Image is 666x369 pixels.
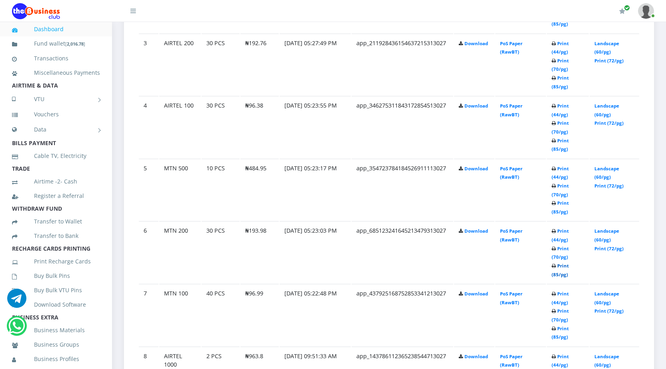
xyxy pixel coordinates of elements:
[619,8,625,14] i: Renew/Upgrade Subscription
[280,96,351,158] td: [DATE] 05:23:55 PM
[464,40,488,46] a: Download
[159,96,201,158] td: AIRTEL 100
[280,34,351,96] td: [DATE] 05:27:49 PM
[12,64,100,82] a: Miscellaneous Payments
[552,40,569,55] a: Print (44/pg)
[552,75,569,90] a: Print (85/pg)
[139,159,158,221] td: 5
[552,228,569,243] a: Print (44/pg)
[552,120,569,135] a: Print (70/pg)
[552,325,569,340] a: Print (85/pg)
[12,172,100,191] a: Airtime -2- Cash
[500,40,522,55] a: PoS Paper (RawBT)
[552,103,569,118] a: Print (44/pg)
[12,3,60,19] img: Logo
[552,12,569,27] a: Print (85/pg)
[139,34,158,96] td: 3
[12,252,100,271] a: Print Recharge Cards
[552,291,569,305] a: Print (44/pg)
[12,295,100,314] a: Download Software
[594,103,619,118] a: Landscape (60/pg)
[280,221,351,283] td: [DATE] 05:23:03 PM
[139,96,158,158] td: 4
[552,58,569,72] a: Print (70/pg)
[594,40,619,55] a: Landscape (60/pg)
[464,291,488,297] a: Download
[464,228,488,234] a: Download
[594,183,624,189] a: Print (72/pg)
[638,3,654,19] img: User
[12,34,100,53] a: Fund wallet[2,016.78]
[552,200,569,215] a: Print (85/pg)
[12,147,100,165] a: Cable TV, Electricity
[12,227,100,245] a: Transfer to Bank
[500,228,522,243] a: PoS Paper (RawBT)
[552,353,569,368] a: Print (44/pg)
[594,353,619,368] a: Landscape (60/pg)
[12,89,100,109] a: VTU
[464,166,488,172] a: Download
[500,103,522,118] a: PoS Paper (RawBT)
[202,221,240,283] td: 30 PCS
[500,353,522,368] a: PoS Paper (RawBT)
[240,221,279,283] td: ₦193.98
[594,58,624,64] a: Print (72/pg)
[12,187,100,205] a: Register a Referral
[464,353,488,359] a: Download
[624,5,630,11] span: Renew/Upgrade Subscription
[159,221,201,283] td: MTN 200
[12,321,100,339] a: Business Materials
[7,295,26,308] a: Chat for support
[67,41,84,47] b: 2,016.78
[552,138,569,152] a: Print (85/pg)
[240,96,279,158] td: ₦96.38
[12,49,100,68] a: Transactions
[139,284,158,346] td: 7
[12,105,100,124] a: Vouchers
[202,159,240,221] td: 10 PCS
[12,212,100,231] a: Transfer to Wallet
[594,291,619,305] a: Landscape (60/pg)
[240,159,279,221] td: ₦484.95
[594,245,624,251] a: Print (72/pg)
[280,159,351,221] td: [DATE] 05:23:17 PM
[202,96,240,158] td: 30 PCS
[240,284,279,346] td: ₦96.99
[552,183,569,197] a: Print (70/pg)
[500,291,522,305] a: PoS Paper (RawBT)
[159,159,201,221] td: MTN 500
[159,34,201,96] td: AIRTEL 200
[352,159,453,221] td: app_354723784184526911113027
[280,284,351,346] td: [DATE] 05:22:48 PM
[12,20,100,38] a: Dashboard
[240,34,279,96] td: ₦192.76
[594,308,624,314] a: Print (72/pg)
[352,96,453,158] td: app_346275311843172854513027
[12,120,100,140] a: Data
[8,322,25,335] a: Chat for support
[594,120,624,126] a: Print (72/pg)
[352,284,453,346] td: app_437925168752853341213027
[594,228,619,243] a: Landscape (60/pg)
[12,267,100,285] a: Buy Bulk Pins
[12,335,100,354] a: Business Groups
[65,41,85,47] small: [ ]
[12,281,100,299] a: Buy Bulk VTU Pins
[139,221,158,283] td: 6
[12,350,100,368] a: Business Profiles
[552,308,569,323] a: Print (70/pg)
[202,284,240,346] td: 40 PCS
[352,34,453,96] td: app_211928436154637215313027
[552,263,569,277] a: Print (85/pg)
[594,166,619,180] a: Landscape (60/pg)
[202,34,240,96] td: 30 PCS
[352,221,453,283] td: app_685123241645213479313027
[464,103,488,109] a: Download
[500,166,522,180] a: PoS Paper (RawBT)
[159,284,201,346] td: MTN 100
[552,166,569,180] a: Print (44/pg)
[552,245,569,260] a: Print (70/pg)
